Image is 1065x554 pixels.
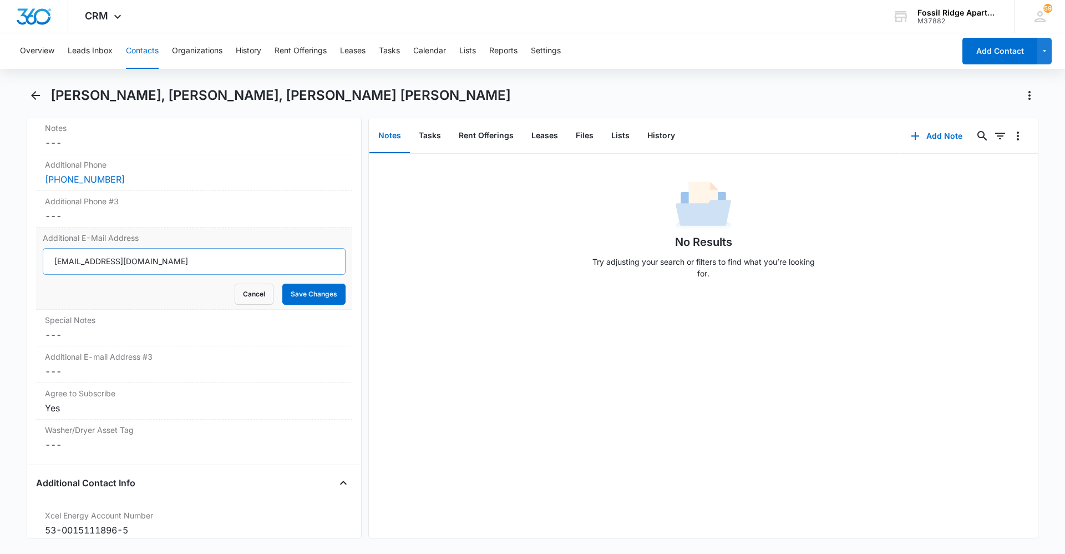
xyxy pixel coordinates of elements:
[1043,4,1052,13] span: 59
[413,33,446,69] button: Calendar
[20,33,54,69] button: Overview
[50,87,511,104] h1: [PERSON_NAME], [PERSON_NAME], [PERSON_NAME] [PERSON_NAME]
[1009,127,1027,145] button: Overflow Menu
[43,232,346,244] label: Additional E-Mail Address
[340,33,366,69] button: Leases
[991,127,1009,145] button: Filters
[45,195,343,207] label: Additional Phone #3
[282,284,346,305] button: Save Changes
[523,119,567,153] button: Leases
[489,33,518,69] button: Reports
[973,127,991,145] button: Search...
[45,314,343,326] label: Special Notes
[45,209,343,223] dd: ---
[45,365,343,378] dd: ---
[917,17,998,25] div: account id
[45,122,343,134] label: Notes
[36,154,352,191] div: Additional Phone[PHONE_NUMBER]
[638,119,684,153] button: History
[587,256,820,279] p: Try adjusting your search or filters to find what you’re looking for.
[459,33,476,69] button: Lists
[36,505,352,542] div: Xcel Energy Account Number53-0015111896-5
[36,383,352,420] div: Agree to SubscribeYes
[36,310,352,346] div: Special Notes---
[450,119,523,153] button: Rent Offerings
[275,33,327,69] button: Rent Offerings
[68,33,113,69] button: Leads Inbox
[567,119,602,153] button: Files
[43,248,346,275] input: Additional E-Mail Address
[410,119,450,153] button: Tasks
[45,159,343,170] label: Additional Phone
[917,8,998,17] div: account name
[45,510,343,521] label: Xcel Energy Account Number
[85,10,108,22] span: CRM
[45,173,125,186] a: [PHONE_NUMBER]
[602,119,638,153] button: Lists
[36,346,352,383] div: Additional E-mail Address #3---
[1043,4,1052,13] div: notifications count
[36,118,352,154] div: Notes---
[675,234,732,250] h1: No Results
[36,420,352,456] div: Washer/Dryer Asset Tag---
[36,476,135,490] h4: Additional Contact Info
[531,33,561,69] button: Settings
[236,33,261,69] button: History
[45,523,343,537] div: 53-0015111896-5
[235,284,273,305] button: Cancel
[900,123,973,149] button: Add Note
[369,119,410,153] button: Notes
[962,38,1037,64] button: Add Contact
[379,33,400,69] button: Tasks
[676,178,731,234] img: No Data
[45,328,343,341] dd: ---
[45,424,343,436] label: Washer/Dryer Asset Tag
[45,401,343,415] div: Yes
[45,351,343,362] label: Additional E-mail Address #3
[45,438,343,451] dd: ---
[36,191,352,228] div: Additional Phone #3---
[172,33,222,69] button: Organizations
[27,87,44,104] button: Back
[334,474,352,492] button: Close
[1021,87,1038,104] button: Actions
[126,33,159,69] button: Contacts
[45,387,343,399] label: Agree to Subscribe
[45,136,343,149] dd: ---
